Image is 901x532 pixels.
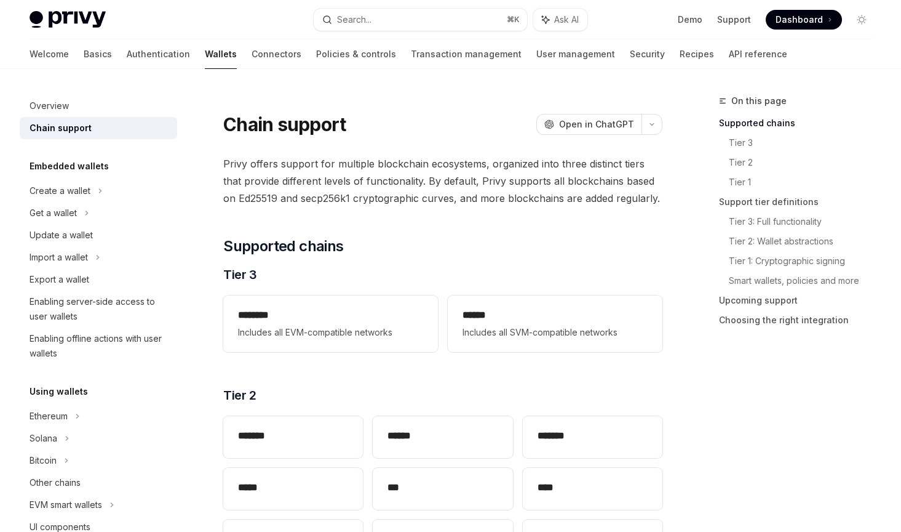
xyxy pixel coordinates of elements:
[205,39,237,69] a: Wallets
[223,387,256,404] span: Tier 2
[223,155,662,207] span: Privy offers support for multiple blockchain ecosystems, organized into three distinct tiers that...
[717,14,751,26] a: Support
[30,331,170,361] div: Enabling offline actions with user wallets
[729,271,881,291] a: Smart wallets, policies and more
[719,192,881,212] a: Support tier definitions
[252,39,301,69] a: Connectors
[680,39,714,69] a: Recipes
[30,206,77,220] div: Get a wallet
[533,9,587,31] button: Ask AI
[731,94,787,108] span: On this page
[719,113,881,133] a: Supported chains
[316,39,396,69] a: Policies & controls
[30,272,89,287] div: Export a wallet
[559,118,634,131] span: Open in ChatGPT
[729,212,881,232] a: Tier 3: Full functionality
[729,133,881,153] a: Tier 3
[729,251,881,271] a: Tier 1: Cryptographic signing
[84,39,112,69] a: Basics
[30,159,109,174] h5: Embedded wallets
[30,431,57,446] div: Solana
[719,291,881,310] a: Upcoming support
[223,113,346,135] h1: Chain support
[30,183,90,198] div: Create a wallet
[223,296,438,352] a: **** ***Includes all EVM-compatible networks
[507,15,520,25] span: ⌘ K
[852,10,871,30] button: Toggle dark mode
[630,39,665,69] a: Security
[20,95,177,117] a: Overview
[536,39,615,69] a: User management
[729,172,881,192] a: Tier 1
[20,268,177,291] a: Export a wallet
[314,9,528,31] button: Search...⌘K
[30,250,88,265] div: Import a wallet
[554,14,579,26] span: Ask AI
[776,14,823,26] span: Dashboard
[462,325,648,340] span: Includes all SVM-compatible networks
[30,39,69,69] a: Welcome
[30,121,92,135] div: Chain support
[448,296,662,352] a: **** *Includes all SVM-compatible networks
[30,498,102,512] div: EVM smart wallets
[30,11,106,28] img: light logo
[20,224,177,246] a: Update a wallet
[223,236,343,256] span: Supported chains
[223,266,256,283] span: Tier 3
[678,14,702,26] a: Demo
[729,39,787,69] a: API reference
[30,409,68,424] div: Ethereum
[30,99,69,113] div: Overview
[729,232,881,251] a: Tier 2: Wallet abstractions
[30,475,81,490] div: Other chains
[30,294,170,324] div: Enabling server-side access to user wallets
[30,453,57,468] div: Bitcoin
[729,153,881,172] a: Tier 2
[20,291,177,328] a: Enabling server-side access to user wallets
[30,384,88,399] h5: Using wallets
[337,12,371,27] div: Search...
[20,328,177,365] a: Enabling offline actions with user wallets
[766,10,842,30] a: Dashboard
[20,117,177,139] a: Chain support
[411,39,522,69] a: Transaction management
[20,472,177,494] a: Other chains
[238,325,423,340] span: Includes all EVM-compatible networks
[536,114,641,135] button: Open in ChatGPT
[719,310,881,330] a: Choosing the right integration
[30,228,93,243] div: Update a wallet
[127,39,190,69] a: Authentication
